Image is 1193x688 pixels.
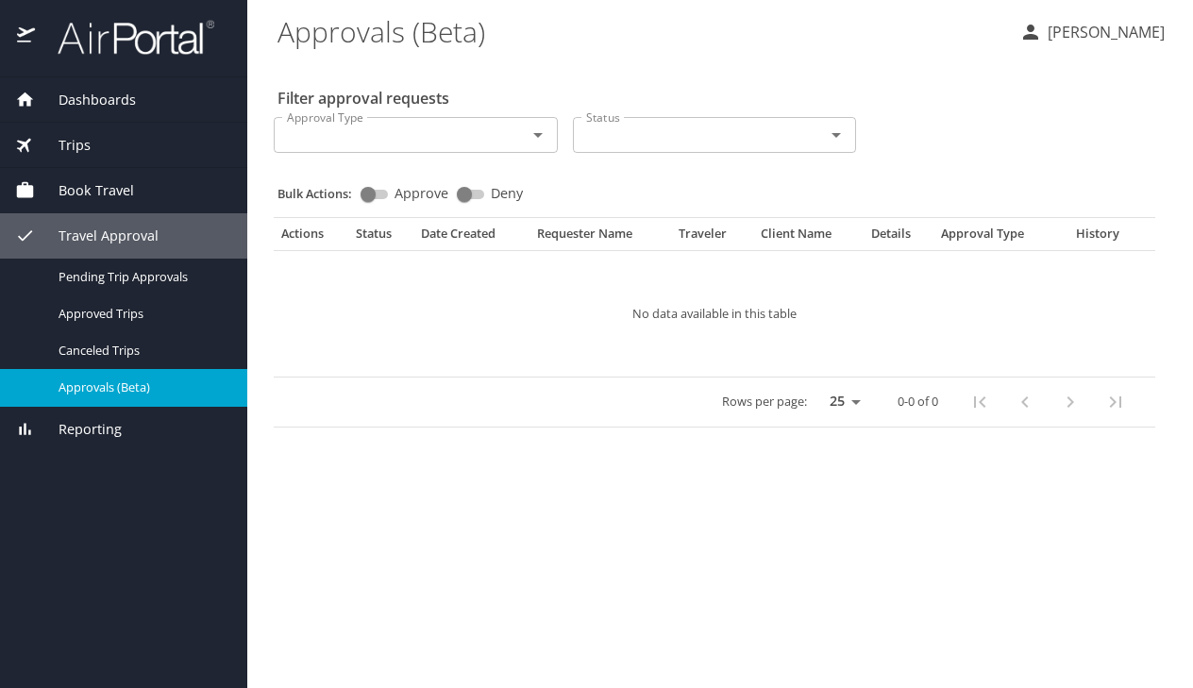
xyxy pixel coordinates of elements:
table: Approval table [274,226,1155,428]
span: Book Travel [35,180,134,201]
span: Canceled Trips [59,342,225,360]
th: Date Created [413,226,529,250]
select: rows per page [815,388,867,416]
h1: Approvals (Beta) [277,2,1004,60]
th: Traveler [671,226,752,250]
img: airportal-logo.png [37,19,214,56]
button: [PERSON_NAME] [1012,15,1172,49]
span: Pending Trip Approvals [59,268,225,286]
span: Approved Trips [59,305,225,323]
p: Rows per page: [722,395,807,408]
th: Actions [274,226,348,250]
th: Status [348,226,414,250]
span: Trips [35,135,91,156]
span: Reporting [35,419,122,440]
th: Requester Name [529,226,672,250]
p: 0-0 of 0 [898,395,938,408]
th: Approval Type [933,226,1060,250]
span: Deny [491,187,523,200]
p: Bulk Actions: [277,185,367,202]
button: Open [823,122,849,148]
th: Client Name [753,226,864,250]
p: [PERSON_NAME] [1042,21,1165,43]
span: Travel Approval [35,226,159,246]
p: No data available in this table [330,308,1099,320]
span: Approvals (Beta) [59,378,225,396]
th: History [1060,226,1135,250]
span: Dashboards [35,90,136,110]
img: icon-airportal.png [17,19,37,56]
span: Approve [395,187,448,200]
button: Open [525,122,551,148]
th: Details [864,226,934,250]
h2: Filter approval requests [277,83,449,113]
